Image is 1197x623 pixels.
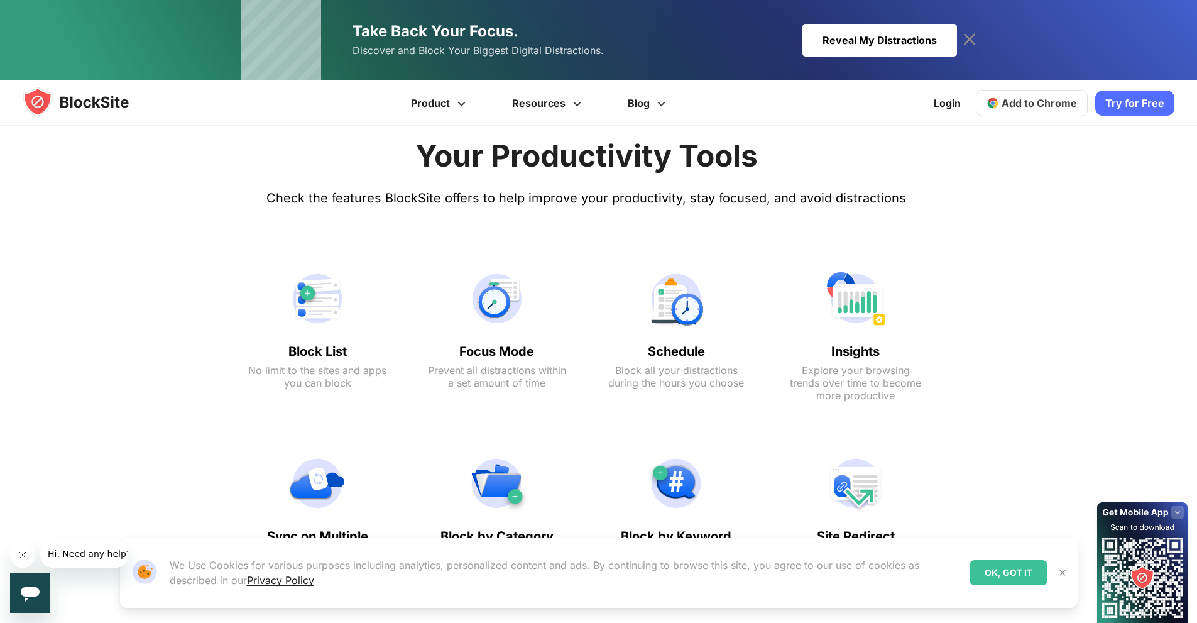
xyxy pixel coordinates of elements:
[170,558,959,588] p: We Use Cookies for various purposes including analytics, personalized content and ads. By continu...
[976,90,1088,116] a: Add to Chrome
[1095,91,1174,116] a: Try for Free
[247,574,314,587] a: Privacy Policy
[987,97,999,109] img: chrome-icon.svg
[1002,97,1077,109] span: Add to Chrome
[266,190,906,206] text: Check the features BlockSite offers to help improve your productivity, stay focused, and avoid di...
[787,364,925,402] text: Explore your browsing trends over time to become more productive
[606,80,691,126] a: Blog
[248,364,386,389] text: No limit to the sites and apps you can block
[787,344,925,359] text: Insights
[1054,565,1071,581] button: Close
[10,543,35,568] iframe: Đóng tin nhắn
[802,24,957,57] div: Reveal My Distractions
[1058,568,1068,578] img: Close
[428,344,566,359] text: Focus Mode
[353,22,518,40] span: Take Back Your Focus.
[607,364,745,389] text: Block all your distractions during the hours you choose
[428,364,566,389] text: Prevent all distractions within a set amount of time
[926,88,968,118] a: Login
[491,80,606,126] a: Resources
[970,560,1047,585] div: OK, GOT IT
[415,137,758,174] h2: Your Productivity Tools
[23,87,153,117] img: blocksite-icon.5d769676.svg
[248,344,386,359] text: Block List
[390,80,491,126] a: Product
[607,344,745,359] text: Schedule
[10,573,50,613] iframe: Nút để khởi chạy cửa sổ nhắn tin
[8,9,90,19] span: Hi. Need any help?
[353,41,604,60] span: Discover and Block Your Biggest Digital Distractions.
[40,540,128,568] iframe: Tin nhắn từ công ty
